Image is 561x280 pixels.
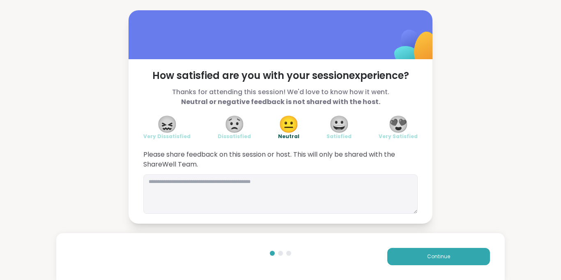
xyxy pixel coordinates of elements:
span: Thanks for attending this session! We'd love to know how it went. [143,87,418,107]
span: 😀 [329,117,349,132]
span: Neutral [278,133,299,140]
span: How satisfied are you with your session experience? [143,69,418,82]
span: Very Satisfied [379,133,418,140]
span: 😍 [388,117,409,132]
button: Continue [387,248,490,265]
b: Neutral or negative feedback is not shared with the host. [181,97,380,106]
span: Continue [427,253,450,260]
span: 😖 [157,117,177,132]
span: 😐 [278,117,299,132]
span: Very Dissatisfied [143,133,191,140]
span: Satisfied [326,133,352,140]
span: Dissatisfied [218,133,251,140]
span: 😟 [224,117,245,132]
img: ShareWell Logomark [375,8,457,90]
span: Please share feedback on this session or host. This will only be shared with the ShareWell Team. [143,150,418,169]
